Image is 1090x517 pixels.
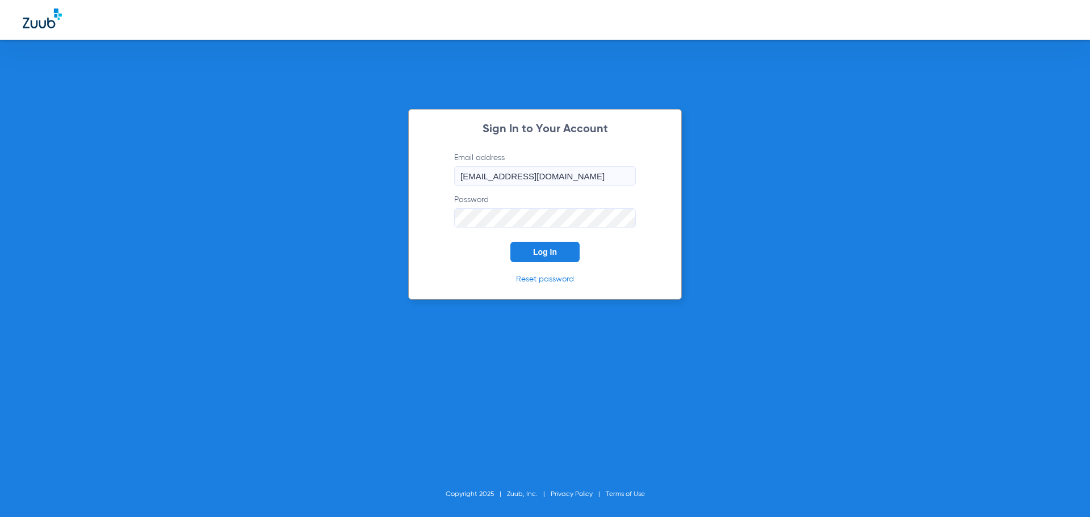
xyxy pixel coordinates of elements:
[446,489,507,500] li: Copyright 2025
[507,489,551,500] li: Zuub, Inc.
[510,242,580,262] button: Log In
[533,247,557,257] span: Log In
[606,491,645,498] a: Terms of Use
[551,491,593,498] a: Privacy Policy
[516,275,574,283] a: Reset password
[437,124,653,135] h2: Sign In to Your Account
[454,208,636,228] input: Password
[454,194,636,228] label: Password
[23,9,62,28] img: Zuub Logo
[454,166,636,186] input: Email address
[454,152,636,186] label: Email address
